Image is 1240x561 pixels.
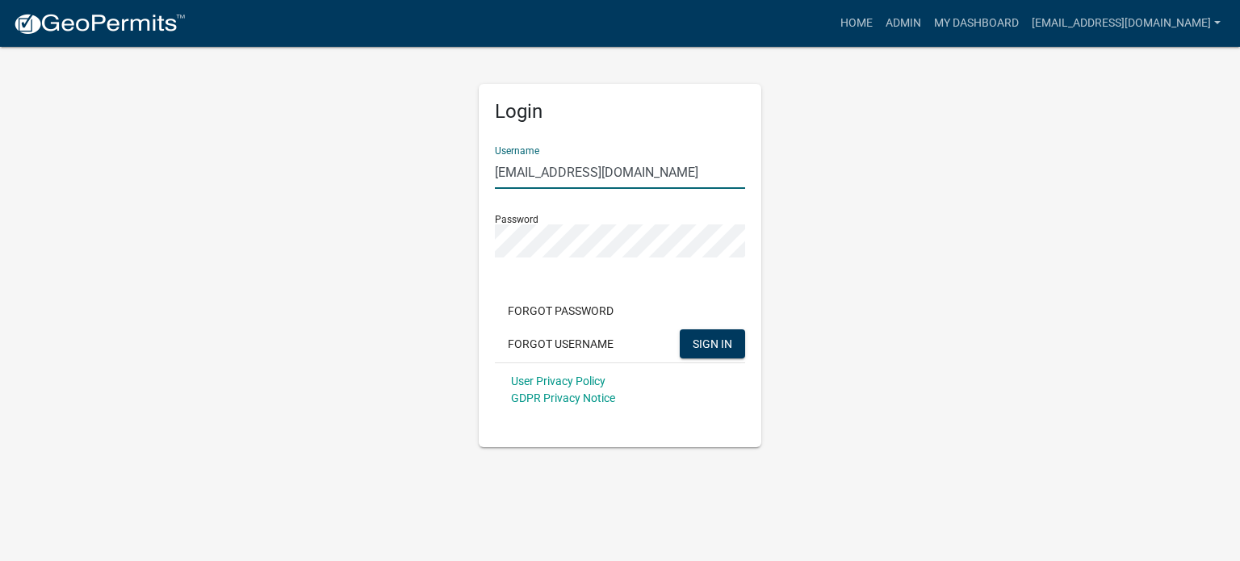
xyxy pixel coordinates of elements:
a: Admin [879,8,928,39]
span: SIGN IN [693,337,732,350]
button: Forgot Password [495,296,626,325]
a: User Privacy Policy [511,375,605,387]
a: GDPR Privacy Notice [511,391,615,404]
h5: Login [495,100,745,124]
a: Home [834,8,879,39]
button: Forgot Username [495,329,626,358]
a: My Dashboard [928,8,1025,39]
button: SIGN IN [680,329,745,358]
a: [EMAIL_ADDRESS][DOMAIN_NAME] [1025,8,1227,39]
